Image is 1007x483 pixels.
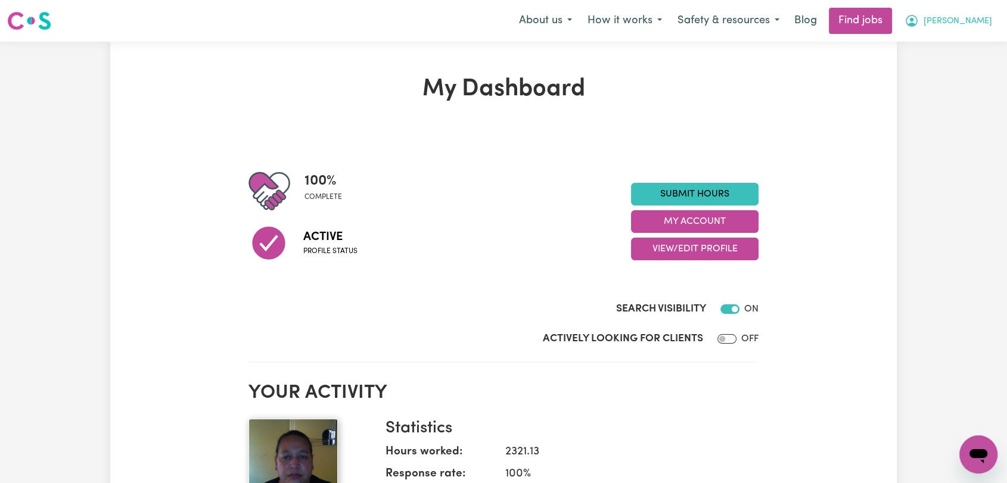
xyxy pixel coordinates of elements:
span: OFF [741,334,759,344]
dd: 2321.13 [496,444,749,461]
h3: Statistics [386,419,749,439]
span: 100 % [304,170,342,192]
label: Search Visibility [616,301,706,317]
img: Careseekers logo [7,10,51,32]
button: View/Edit Profile [631,238,759,260]
button: Safety & resources [670,8,787,33]
a: Blog [787,8,824,34]
a: Submit Hours [631,183,759,205]
span: Active [303,228,358,246]
button: My Account [631,210,759,233]
a: Careseekers logo [7,7,51,35]
span: Profile status [303,246,358,257]
iframe: Button to launch messaging window [959,435,997,473]
h1: My Dashboard [248,75,759,104]
dd: 100 % [496,466,749,483]
label: Actively Looking for Clients [543,331,703,347]
span: ON [744,304,759,314]
button: About us [511,8,580,33]
span: complete [304,192,342,202]
a: Find jobs [829,8,892,34]
span: [PERSON_NAME] [924,15,992,28]
button: My Account [897,8,1000,33]
button: How it works [580,8,670,33]
dt: Hours worked: [386,444,496,466]
div: Profile completeness: 100% [304,170,352,212]
h2: Your activity [248,382,759,404]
